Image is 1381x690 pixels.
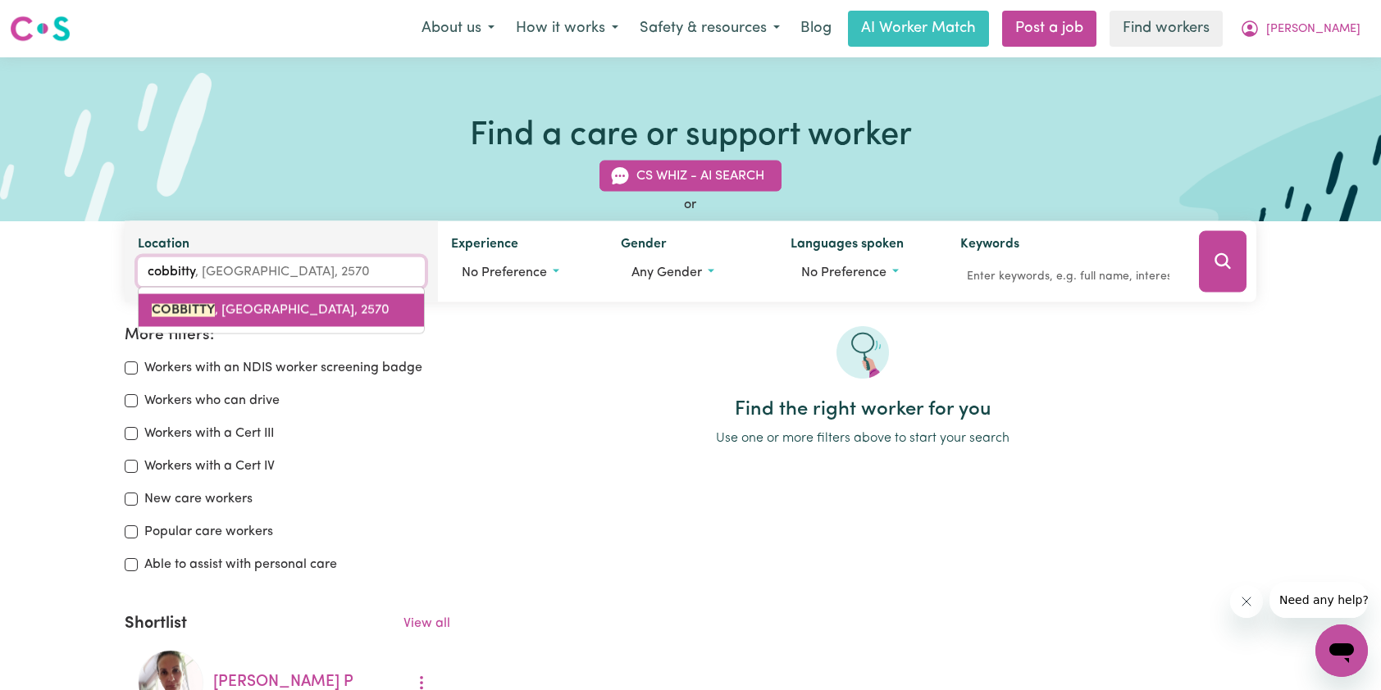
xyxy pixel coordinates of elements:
iframe: Button to launch messaging window [1315,624,1368,677]
button: Worker experience options [451,257,595,288]
span: No preference [462,266,547,279]
a: Post a job [1002,11,1096,47]
label: Workers with a Cert IV [144,456,275,476]
button: My Account [1229,11,1371,46]
a: View all [403,617,450,630]
p: Use one or more filters above to start your search [470,429,1256,448]
span: [PERSON_NAME] [1266,20,1360,39]
label: Gender [621,234,667,257]
h2: Shortlist [125,614,187,633]
button: About us [411,11,505,46]
button: Search [1199,231,1247,293]
iframe: Message from company [1269,582,1368,618]
h1: Find a care or support worker [470,116,912,156]
a: [PERSON_NAME] P [213,674,353,690]
span: Any gender [631,266,702,279]
button: Worker language preferences [791,257,934,288]
label: New care workers [144,489,253,509]
a: Careseekers logo [10,10,71,48]
label: Workers with a Cert III [144,424,274,443]
div: or [125,195,1256,215]
label: Experience [451,234,518,257]
button: Safety & resources [629,11,791,46]
h2: More filters: [125,326,450,345]
button: How it works [505,11,629,46]
a: AI Worker Match [848,11,989,47]
span: Need any help? [10,11,99,25]
a: Find workers [1110,11,1223,47]
label: Popular care workers [144,522,273,542]
input: Enter a suburb [138,257,425,287]
label: Workers who can drive [144,391,280,411]
iframe: Close message [1230,585,1263,618]
img: Careseekers logo [10,14,71,43]
span: No preference [801,266,886,279]
label: Able to assist with personal care [144,555,337,574]
label: Workers with an NDIS worker screening badge [144,358,422,378]
a: COBBITTY, New South Wales, 2570 [139,294,424,327]
button: Worker gender preference [621,257,764,288]
a: Blog [791,11,841,47]
label: Location [138,234,189,257]
span: , [GEOGRAPHIC_DATA], 2570 [152,304,390,317]
label: Languages spoken [791,234,904,257]
mark: COBBITTY [152,304,215,317]
h2: Find the right worker for you [470,398,1256,422]
button: CS Whiz - AI Search [599,161,782,192]
label: Keywords [960,234,1019,257]
input: Enter keywords, e.g. full name, interests [960,264,1175,289]
div: menu-options [138,287,425,334]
